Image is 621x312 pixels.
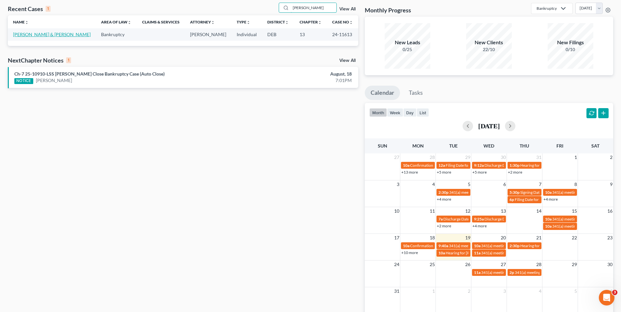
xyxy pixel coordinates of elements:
[481,250,544,255] span: 341(a) meeting for [PERSON_NAME]
[484,217,598,221] span: Discharge Date for [GEOGRAPHIC_DATA], [GEOGRAPHIC_DATA]
[500,234,507,242] span: 20
[465,234,471,242] span: 19
[552,224,615,229] span: 341(a) meeting for [PERSON_NAME]
[327,28,358,40] td: 24-11613
[46,6,51,12] div: 1
[101,20,131,24] a: Area of Lawunfold_more
[262,28,294,40] td: DEB
[510,243,520,248] span: 2:30p
[520,143,529,149] span: Thu
[465,261,471,268] span: 26
[478,122,500,129] h2: [DATE]
[339,7,356,11] a: View All
[13,20,29,24] a: Nameunfold_more
[467,180,471,188] span: 5
[185,28,231,40] td: [PERSON_NAME]
[536,207,542,215] span: 14
[429,261,436,268] span: 25
[500,153,507,161] span: 30
[536,153,542,161] span: 31
[571,207,578,215] span: 15
[393,234,400,242] span: 17
[484,163,582,168] span: Discharge Date for [PERSON_NAME] & [PERSON_NAME]
[543,197,558,202] a: +4 more
[437,170,451,175] a: +5 more
[449,243,546,248] span: 341(a) meeting for [PERSON_NAME] & [PERSON_NAME]
[466,46,512,53] div: 22/10
[231,28,262,40] td: Individual
[466,39,512,46] div: New Clients
[66,57,71,63] div: 1
[472,223,487,228] a: +4 more
[437,197,451,202] a: +4 more
[503,180,507,188] span: 6
[449,190,512,195] span: 341(a) meeting for [PERSON_NAME]
[387,108,403,117] button: week
[244,71,352,77] div: August, 18
[607,207,613,215] span: 16
[339,58,356,63] a: View All
[13,32,91,37] a: [PERSON_NAME] & [PERSON_NAME]
[443,217,541,221] span: Discharge Date for [PERSON_NAME] & [PERSON_NAME]
[503,287,507,295] span: 3
[438,250,445,255] span: 10a
[545,224,552,229] span: 10a
[403,163,409,168] span: 10a
[481,243,544,248] span: 341(a) meeting for [PERSON_NAME]
[96,28,137,40] td: Bankruptcy
[574,287,578,295] span: 5
[244,77,352,84] div: 7:01PM
[536,261,542,268] span: 28
[349,21,353,24] i: unfold_more
[300,20,322,24] a: Chapterunfold_more
[481,270,544,275] span: 341(a) meeting for [PERSON_NAME]
[612,290,617,295] span: 3
[449,143,458,149] span: Tue
[438,190,449,195] span: 2:30p
[474,163,484,168] span: 9:12a
[510,270,514,275] span: 2p
[285,21,289,24] i: unfold_more
[515,270,578,275] span: 341(a) meeting for [PERSON_NAME]
[500,207,507,215] span: 13
[538,180,542,188] span: 7
[8,5,51,13] div: Recent Cases
[267,20,289,24] a: Districtunfold_more
[538,287,542,295] span: 4
[537,6,557,11] div: Bankruptcy
[127,21,131,24] i: unfold_more
[545,217,552,221] span: 10a
[393,207,400,215] span: 10
[393,287,400,295] span: 31
[552,217,615,221] span: 341(a) meeting for [PERSON_NAME]
[552,190,615,195] span: 341(a) meeting for [PERSON_NAME]
[246,21,250,24] i: unfold_more
[510,197,514,202] span: 6p
[609,287,613,295] span: 6
[607,261,613,268] span: 30
[609,153,613,161] span: 2
[237,20,250,24] a: Typeunfold_more
[520,190,613,195] span: Signing Date for [PERSON_NAME] & [PERSON_NAME]
[410,163,485,168] span: Confirmation Hearing for [PERSON_NAME]
[36,77,72,84] a: [PERSON_NAME]
[474,250,481,255] span: 11a
[446,163,501,168] span: Filing Date for [PERSON_NAME]
[599,290,614,305] iframe: Intercom live chat
[365,86,400,100] a: Calendar
[8,56,71,64] div: NextChapter Notices
[410,243,485,248] span: Confirmation Hearing for [PERSON_NAME]
[548,46,593,53] div: 0/10
[438,243,448,248] span: 9:40a
[609,180,613,188] span: 9
[417,108,429,117] button: list
[465,207,471,215] span: 12
[396,180,400,188] span: 3
[401,250,418,255] a: +10 more
[25,21,29,24] i: unfold_more
[365,6,411,14] h3: Monthly Progress
[429,234,436,242] span: 18
[385,46,430,53] div: 0/25
[332,20,353,24] a: Case Nounfold_more
[474,270,481,275] span: 11a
